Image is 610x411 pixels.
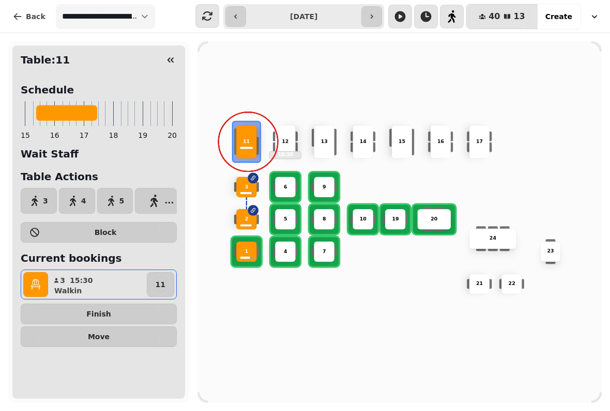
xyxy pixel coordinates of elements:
[360,216,367,223] p: 10
[147,272,174,297] button: 11
[167,130,177,140] span: 20
[284,216,287,223] p: 5
[284,248,287,255] p: 4
[431,216,437,223] p: 20
[245,216,249,223] p: 2
[399,138,405,146] p: 15
[323,248,326,255] p: 7
[21,188,57,214] button: 3
[392,216,399,223] p: 19
[59,188,95,214] button: 4
[29,310,168,318] span: Finish
[508,280,515,288] p: 22
[323,183,326,191] p: 9
[21,222,177,243] button: Block
[282,138,288,146] p: 12
[81,197,86,204] span: 4
[43,229,168,236] span: Block
[156,279,165,290] p: 11
[21,326,177,347] button: Move
[50,130,59,140] span: 16
[245,248,249,255] p: 1
[545,13,572,20] span: Create
[21,304,177,324] button: Finish
[119,197,125,204] span: 5
[321,138,327,146] p: 13
[245,183,249,191] p: 3
[135,188,187,214] button: ...
[537,4,581,29] button: Create
[21,169,177,184] h2: Table Actions
[4,4,54,29] button: Back
[360,138,367,146] p: 14
[21,83,74,97] h2: Schedule
[70,275,93,286] p: 15:30
[97,188,133,214] button: 5
[43,197,48,204] span: 3
[54,286,82,296] p: Walkin
[284,183,287,191] p: 6
[21,130,30,140] span: 15
[476,138,483,146] p: 17
[243,138,250,146] p: 11
[513,12,525,21] span: 13
[489,12,500,21] span: 40
[547,248,554,255] p: 23
[476,280,483,288] p: 21
[26,13,45,20] span: Back
[29,333,168,340] span: Move
[109,130,118,140] span: 18
[323,216,326,223] p: 8
[21,251,177,265] h2: Current bookings
[490,235,496,242] p: 24
[17,53,70,67] h2: Table: 11
[270,152,301,159] p: 18:30
[437,138,444,146] p: 16
[21,147,177,161] h2: Wait Staff
[80,130,89,140] span: 17
[59,275,66,286] p: 3
[50,272,145,297] button: 315:30Walkin
[466,4,538,29] button: 4013
[138,130,147,140] span: 19
[164,197,174,205] span: ...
